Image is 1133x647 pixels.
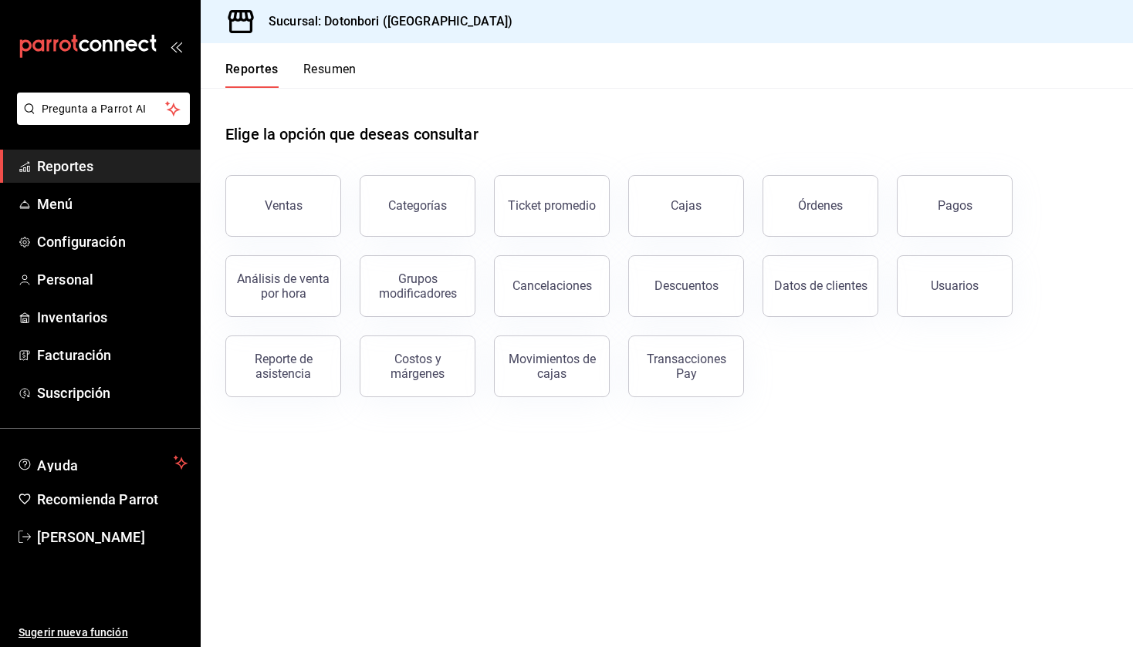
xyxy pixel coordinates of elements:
[638,352,734,381] div: Transacciones Pay
[37,194,188,214] span: Menú
[225,335,341,397] button: Reporte de asistencia
[225,175,341,237] button: Ventas
[512,278,592,293] div: Cancelaciones
[37,527,188,548] span: [PERSON_NAME]
[897,255,1013,317] button: Usuarios
[897,175,1013,237] button: Pagos
[504,352,600,381] div: Movimientos de cajas
[628,255,744,317] button: Descuentos
[37,269,188,290] span: Personal
[671,197,702,215] div: Cajas
[388,198,447,213] div: Categorías
[774,278,868,293] div: Datos de clientes
[225,255,341,317] button: Análisis de venta por hora
[235,352,331,381] div: Reporte de asistencia
[360,335,475,397] button: Costos y márgenes
[763,255,878,317] button: Datos de clientes
[938,198,972,213] div: Pagos
[37,156,188,177] span: Reportes
[37,231,188,252] span: Configuración
[37,345,188,366] span: Facturación
[37,382,188,403] span: Suscripción
[494,335,610,397] button: Movimientos de cajas
[42,101,166,117] span: Pregunta a Parrot AI
[37,453,167,472] span: Ayuda
[235,271,331,301] div: Análisis de venta por hora
[508,198,596,213] div: Ticket promedio
[360,175,475,237] button: Categorías
[11,112,190,128] a: Pregunta a Parrot AI
[17,93,190,125] button: Pregunta a Parrot AI
[360,255,475,317] button: Grupos modificadores
[931,278,979,293] div: Usuarios
[19,625,188,641] span: Sugerir nueva función
[225,62,279,88] button: Reportes
[225,62,357,88] div: navigation tabs
[763,175,878,237] button: Órdenes
[628,335,744,397] button: Transacciones Pay
[256,12,512,31] h3: Sucursal: Dotonbori ([GEOGRAPHIC_DATA])
[170,40,182,52] button: open_drawer_menu
[798,198,843,213] div: Órdenes
[654,278,719,293] div: Descuentos
[37,307,188,328] span: Inventarios
[494,255,610,317] button: Cancelaciones
[37,489,188,510] span: Recomienda Parrot
[370,271,465,301] div: Grupos modificadores
[494,175,610,237] button: Ticket promedio
[265,198,303,213] div: Ventas
[370,352,465,381] div: Costos y márgenes
[303,62,357,88] button: Resumen
[628,175,744,237] a: Cajas
[225,123,479,146] h1: Elige la opción que deseas consultar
